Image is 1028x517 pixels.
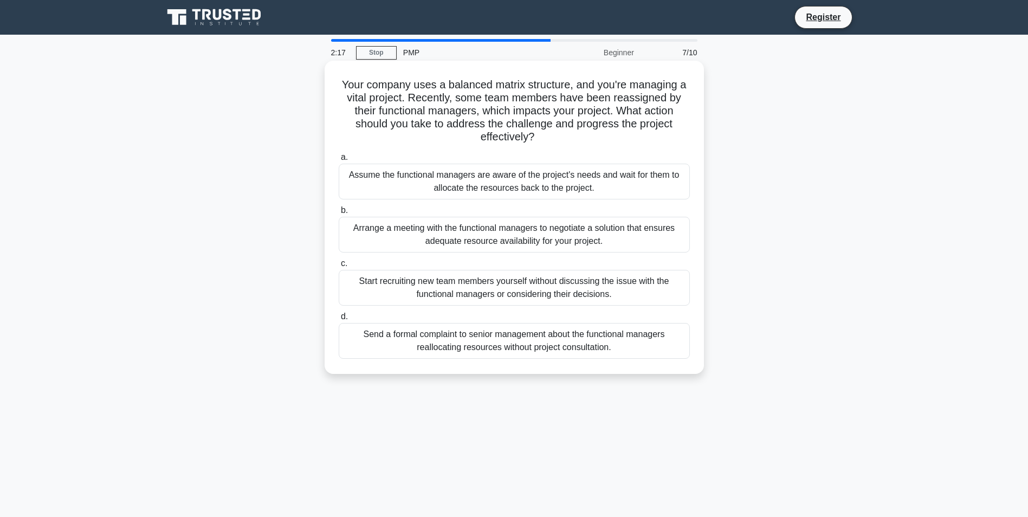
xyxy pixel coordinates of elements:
[341,258,347,268] span: c.
[397,42,546,63] div: PMP
[339,323,690,359] div: Send a formal complaint to senior management about the functional managers reallocating resources...
[341,205,348,215] span: b.
[325,42,356,63] div: 2:17
[799,10,847,24] a: Register
[339,270,690,306] div: Start recruiting new team members yourself without discussing the issue with the functional manag...
[546,42,641,63] div: Beginner
[341,312,348,321] span: d.
[339,164,690,199] div: Assume the functional managers are aware of the project's needs and wait for them to allocate the...
[356,46,397,60] a: Stop
[339,217,690,253] div: Arrange a meeting with the functional managers to negotiate a solution that ensures adequate reso...
[338,78,691,144] h5: Your company uses a balanced matrix structure, and you're managing a vital project. Recently, som...
[341,152,348,161] span: a.
[641,42,704,63] div: 7/10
